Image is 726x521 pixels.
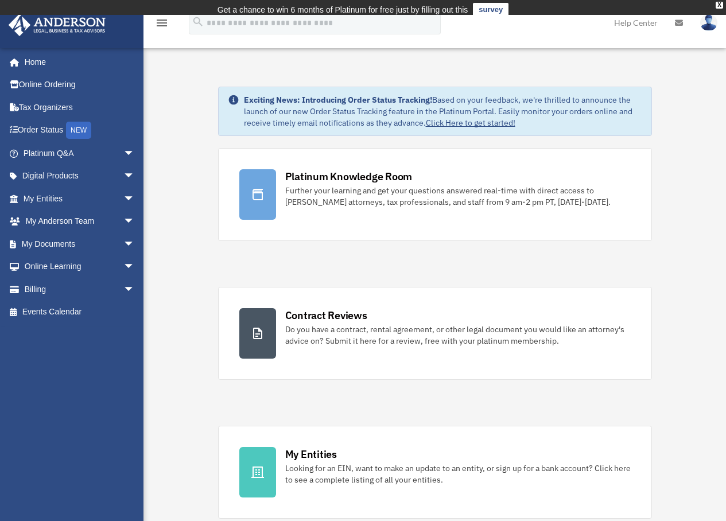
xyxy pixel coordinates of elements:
[285,169,413,184] div: Platinum Knowledge Room
[123,142,146,165] span: arrow_drop_down
[192,15,204,28] i: search
[8,255,152,278] a: Online Learningarrow_drop_down
[8,50,146,73] a: Home
[8,142,152,165] a: Platinum Q&Aarrow_drop_down
[700,14,717,31] img: User Pic
[123,210,146,234] span: arrow_drop_down
[244,94,642,129] div: Based on your feedback, we're thrilled to announce the launch of our new Order Status Tracking fe...
[8,210,152,233] a: My Anderson Teamarrow_drop_down
[285,185,631,208] div: Further your learning and get your questions answered real-time with direct access to [PERSON_NAM...
[218,148,652,241] a: Platinum Knowledge Room Further your learning and get your questions answered real-time with dire...
[123,165,146,188] span: arrow_drop_down
[5,14,109,36] img: Anderson Advisors Platinum Portal
[473,3,508,17] a: survey
[123,255,146,279] span: arrow_drop_down
[218,426,652,519] a: My Entities Looking for an EIN, want to make an update to an entity, or sign up for a bank accoun...
[244,95,432,105] strong: Exciting News: Introducing Order Status Tracking!
[218,287,652,380] a: Contract Reviews Do you have a contract, rental agreement, or other legal document you would like...
[8,278,152,301] a: Billingarrow_drop_down
[218,3,468,17] div: Get a chance to win 6 months of Platinum for free just by filling out this
[285,447,337,461] div: My Entities
[66,122,91,139] div: NEW
[8,165,152,188] a: Digital Productsarrow_drop_down
[285,324,631,347] div: Do you have a contract, rental agreement, or other legal document you would like an attorney's ad...
[8,301,152,324] a: Events Calendar
[8,96,152,119] a: Tax Organizers
[123,187,146,211] span: arrow_drop_down
[285,462,631,485] div: Looking for an EIN, want to make an update to an entity, or sign up for a bank account? Click her...
[8,187,152,210] a: My Entitiesarrow_drop_down
[285,308,367,322] div: Contract Reviews
[8,232,152,255] a: My Documentsarrow_drop_down
[123,278,146,301] span: arrow_drop_down
[8,119,152,142] a: Order StatusNEW
[123,232,146,256] span: arrow_drop_down
[8,73,152,96] a: Online Ordering
[426,118,515,128] a: Click Here to get started!
[155,20,169,30] a: menu
[155,16,169,30] i: menu
[716,2,723,9] div: close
